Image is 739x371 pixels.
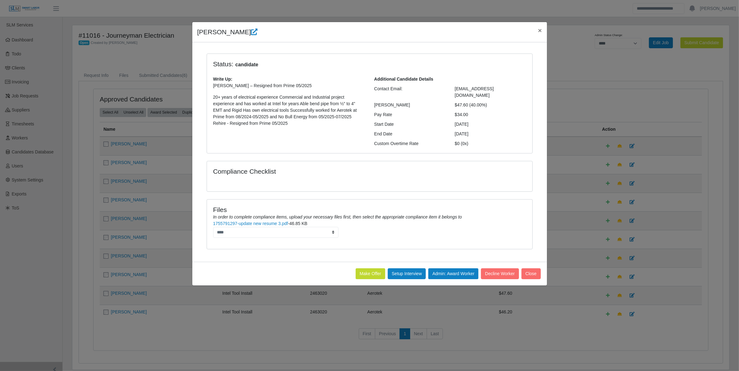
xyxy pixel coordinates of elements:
[538,27,542,34] span: ×
[455,131,468,136] span: [DATE]
[455,141,468,146] span: $0 (0x)
[521,268,541,279] button: Close
[356,268,385,279] button: Make Offer
[370,121,450,128] div: Start Date
[481,268,519,279] button: Decline Worker
[370,111,450,118] div: Pay Rate
[533,22,547,39] button: Close
[213,82,365,89] p: [PERSON_NAME] – Resigned from Prime 05/2025
[213,221,288,226] a: 1755791297-update new resume 3.pdf
[455,86,494,98] span: [EMAIL_ADDRESS][DOMAIN_NAME]
[388,268,426,279] button: Setup Interview
[213,60,446,68] h4: Status:
[374,77,434,82] b: Additional Candidate Details
[213,220,526,238] li: -
[428,268,478,279] button: Admin: Award Worker
[213,206,526,214] h4: Files
[233,61,260,68] span: candidate
[370,86,450,99] div: Contact Email:
[370,131,450,137] div: End Date
[450,121,531,128] div: [DATE]
[290,221,308,226] span: 46.85 KB
[213,82,365,127] p: 20+ years of electrical experience Commercial and Industrial project experience and has worked at...
[450,111,531,118] div: $34.00
[213,214,462,219] i: In order to complete compliance items, upload your necessary files first, then select the appropr...
[213,167,419,175] h4: Compliance Checklist
[370,140,450,147] div: Custom Overtime Rate
[370,102,450,108] div: [PERSON_NAME]
[213,77,233,82] b: Write Up:
[197,27,258,37] h4: [PERSON_NAME]
[450,102,531,108] div: $47.60 (40.00%)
